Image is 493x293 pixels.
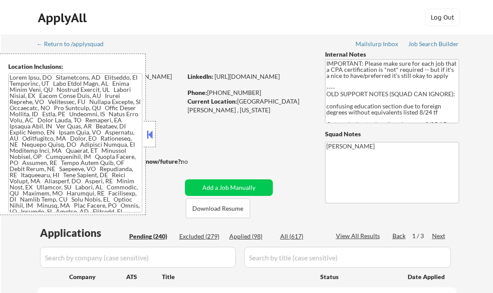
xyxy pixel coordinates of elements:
[408,41,459,47] div: Job Search Builder
[179,232,223,241] div: Excluded (279)
[392,232,406,240] div: Back
[186,199,250,218] button: Download Resume
[188,97,311,114] div: [GEOGRAPHIC_DATA][PERSON_NAME] , [US_STATE]
[355,40,399,49] a: Mailslurp Inbox
[320,269,395,284] div: Status
[181,157,206,166] div: no
[162,273,312,281] div: Title
[40,228,126,238] div: Applications
[188,88,311,97] div: [PHONE_NUMBER]
[69,273,126,281] div: Company
[336,232,382,240] div: View All Results
[355,41,399,47] div: Mailslurp Inbox
[325,50,459,59] div: Internal Notes
[325,130,459,138] div: Squad Notes
[432,232,446,240] div: Next
[188,98,237,105] strong: Current Location:
[126,273,162,281] div: ATS
[425,9,460,26] button: Log Out
[408,40,459,49] a: Job Search Builder
[37,41,112,47] div: ← Return to /applysquad
[215,73,280,80] a: [URL][DOMAIN_NAME]
[188,73,213,80] strong: LinkedIn:
[280,232,324,241] div: All (617)
[8,62,142,71] div: Location Inclusions:
[40,247,236,268] input: Search by company (case sensitive)
[37,40,112,49] a: ← Return to /applysquad
[38,10,89,25] div: ApplyAll
[412,232,432,240] div: 1 / 3
[188,89,207,96] strong: Phone:
[185,179,273,196] button: Add a Job Manually
[229,232,273,241] div: Applied (98)
[244,247,451,268] input: Search by title (case sensitive)
[129,232,173,241] div: Pending (240)
[408,273,446,281] div: Date Applied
